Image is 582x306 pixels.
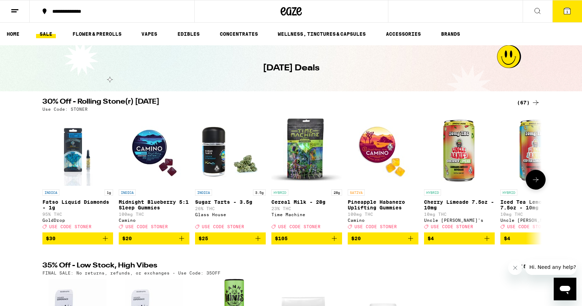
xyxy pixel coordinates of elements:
div: Uncle [PERSON_NAME]'s [500,218,571,223]
p: 3.5g [253,189,266,196]
div: Time Machine [271,212,342,217]
span: USE CODE STONER [49,224,92,229]
a: CONCENTRATES [216,30,261,38]
h1: [DATE] Deals [263,62,319,74]
a: Open page for Sugar Tarts - 3.5g from Glass House [195,115,266,232]
a: FLOWER & PREROLLS [69,30,125,38]
button: Add to bag [42,232,113,244]
p: HYBRID [271,189,288,196]
button: 1 [552,0,582,22]
p: 23% THC [271,206,342,211]
p: 1g [105,189,113,196]
p: Iced Tea Lemonade 7.5oz - 10mg [500,199,571,210]
iframe: Button to launch messaging window [554,278,576,300]
span: $25 [199,236,208,241]
button: Add to bag [119,232,189,244]
a: BRANDS [437,30,464,38]
a: SALE [36,30,56,38]
div: Camino [348,218,418,223]
p: HYBRID [500,189,517,196]
button: Add to bag [500,232,571,244]
img: Camino - Pineapple Habanero Uplifting Gummies [348,115,418,186]
p: 100mg THC [348,212,418,216]
p: 10mg THC [500,212,571,216]
a: Open page for Iced Tea Lemonade 7.5oz - 10mg from Uncle Arnie's [500,115,571,232]
a: Open page for Cherry Limeade 7.5oz - 10mg from Uncle Arnie's [424,115,495,232]
p: FINAL SALE: No returns, refunds, or exchanges - Use Code: 35OFF [42,271,221,275]
span: USE CODE STONER [354,224,397,229]
p: Pineapple Habanero Uplifting Gummies [348,199,418,210]
p: 95% THC [42,212,113,216]
p: Cereal Milk - 28g [271,199,342,205]
button: Add to bag [195,232,266,244]
img: Uncle Arnie's - Iced Tea Lemonade 7.5oz - 10mg [500,115,571,186]
span: $20 [351,236,361,241]
p: HYBRID [424,189,441,196]
button: Add to bag [271,232,342,244]
iframe: Close message [508,261,522,275]
span: 1 [566,10,568,14]
a: WELLNESS, TINCTURES & CAPSULES [274,30,369,38]
a: Open page for Fatso Liquid Diamonds - 1g from GoldDrop [42,115,113,232]
span: USE CODE STONER [202,224,244,229]
div: Glass House [195,212,266,217]
a: HOME [3,30,23,38]
span: $4 [428,236,434,241]
a: Open page for Pineapple Habanero Uplifting Gummies from Camino [348,115,418,232]
span: USE CODE STONER [125,224,168,229]
a: (67) [517,98,540,107]
p: INDICA [195,189,212,196]
h2: 30% Off - Rolling Stone(r) [DATE] [42,98,505,107]
p: 26% THC [195,206,266,211]
img: GoldDrop - Fatso Liquid Diamonds - 1g [49,115,106,186]
a: Open page for Cereal Milk - 28g from Time Machine [271,115,342,232]
a: Open page for Midnight Blueberry 5:1 Sleep Gummies from Camino [119,115,189,232]
button: Add to bag [348,232,418,244]
img: Camino - Midnight Blueberry 5:1 Sleep Gummies [119,115,189,186]
a: VAPES [138,30,161,38]
div: Camino [119,218,189,223]
a: EDIBLES [174,30,203,38]
h2: 35% Off - Low Stock, High Vibes [42,262,505,271]
button: Add to bag [424,232,495,244]
p: SATIVA [348,189,365,196]
img: Time Machine - Cereal Milk - 28g [271,115,342,186]
p: Midnight Blueberry 5:1 Sleep Gummies [119,199,189,210]
p: 10mg THC [424,212,495,216]
p: Sugar Tarts - 3.5g [195,199,266,205]
p: 28g [331,189,342,196]
span: USE CODE STONER [507,224,549,229]
p: Fatso Liquid Diamonds - 1g [42,199,113,210]
p: Use Code: STONER [42,107,88,111]
p: INDICA [42,189,59,196]
a: ACCESSORIES [382,30,424,38]
img: Glass House - Sugar Tarts - 3.5g [195,115,266,186]
span: $4 [504,236,510,241]
p: INDICA [119,189,136,196]
p: 100mg THC [119,212,189,216]
span: USE CODE STONER [278,224,321,229]
div: Uncle [PERSON_NAME]'s [424,218,495,223]
iframe: Message from company [525,259,576,275]
img: Uncle Arnie's - Cherry Limeade 7.5oz - 10mg [424,115,495,186]
span: $20 [122,236,132,241]
p: Cherry Limeade 7.5oz - 10mg [424,199,495,210]
span: $30 [46,236,55,241]
span: USE CODE STONER [431,224,473,229]
div: GoldDrop [42,218,113,223]
span: $105 [275,236,288,241]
